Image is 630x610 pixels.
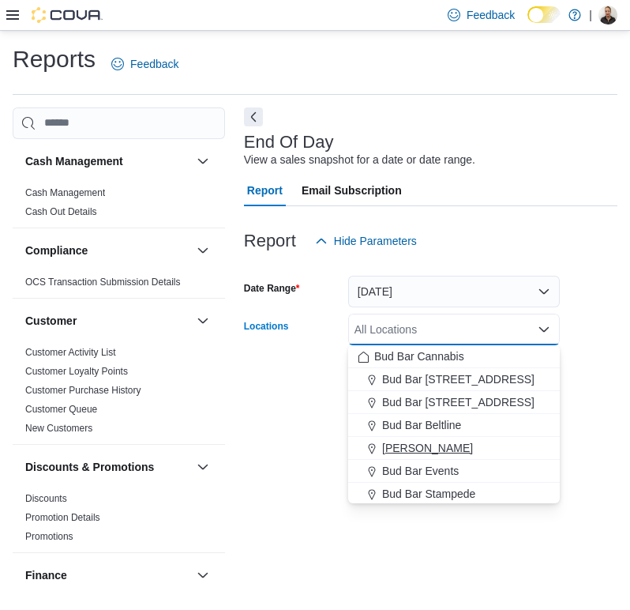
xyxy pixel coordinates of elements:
button: Cash Management [25,153,190,169]
button: Discounts & Promotions [25,459,190,475]
button: Bud Bar Cannabis [348,345,560,368]
button: Close list of options [538,323,550,336]
span: Report [247,175,283,206]
span: Cash Management [25,186,105,199]
h3: Compliance [25,243,88,258]
button: Compliance [193,241,212,260]
span: OCS Transaction Submission Details [25,276,181,288]
a: Customer Activity List [25,347,116,358]
h3: Customer [25,313,77,329]
button: [PERSON_NAME] [348,437,560,460]
div: Cash Management [13,183,225,228]
button: Bud Bar Stampede [348,483,560,506]
span: [PERSON_NAME] [382,440,473,456]
a: Cash Management [25,187,105,198]
a: Cash Out Details [25,206,97,217]
span: Bud Bar Events [382,463,459,479]
a: New Customers [25,423,92,434]
button: Bud Bar [STREET_ADDRESS] [348,391,560,414]
button: Next [244,107,263,126]
span: Discounts [25,492,67,505]
span: Promotions [25,530,73,543]
div: Compliance [13,273,225,298]
span: Bud Bar [STREET_ADDRESS] [382,394,534,410]
button: Discounts & Promotions [193,457,212,476]
span: Customer Purchase History [25,384,141,397]
button: Hide Parameters [309,225,423,257]
a: Customer Queue [25,404,97,415]
h3: Cash Management [25,153,123,169]
label: Locations [244,320,289,333]
span: Email Subscription [302,175,402,206]
div: Stephanie M [598,6,617,24]
button: Finance [193,566,212,585]
p: | [589,6,592,24]
a: Customer Loyalty Points [25,366,128,377]
h3: Finance [25,567,67,583]
h3: Report [244,232,296,250]
button: Cash Management [193,152,212,171]
button: Bud Bar Beltline [348,414,560,437]
span: Feedback [130,56,178,72]
label: Date Range [244,282,300,295]
div: View a sales snapshot for a date or date range. [244,152,475,168]
button: Bud Bar [STREET_ADDRESS] [348,368,560,391]
h3: End Of Day [244,133,334,152]
div: Customer [13,343,225,444]
input: Dark Mode [527,6,561,23]
span: Dark Mode [527,23,528,24]
span: Bud Bar [STREET_ADDRESS] [382,371,534,387]
a: Customer Purchase History [25,385,141,396]
h3: Discounts & Promotions [25,459,154,475]
a: Discounts [25,493,67,504]
div: Discounts & Promotions [13,489,225,552]
span: Bud Bar Stampede [382,486,475,502]
div: Choose from the following options [348,345,560,506]
button: [DATE] [348,276,560,307]
span: Bud Bar Beltline [382,417,461,433]
button: Customer [193,311,212,330]
span: Customer Activity List [25,346,116,359]
a: Feedback [105,48,185,80]
button: Compliance [25,243,190,258]
span: New Customers [25,422,92,435]
a: Promotions [25,531,73,542]
span: Hide Parameters [334,233,417,249]
span: Cash Out Details [25,205,97,218]
button: Customer [25,313,190,329]
h1: Reports [13,43,96,75]
img: Cova [32,7,103,23]
button: Bud Bar Events [348,460,560,483]
span: Feedback [467,7,515,23]
a: OCS Transaction Submission Details [25,277,181,288]
span: Customer Loyalty Points [25,365,128,378]
span: Customer Queue [25,403,97,416]
span: Promotion Details [25,511,100,524]
span: Bud Bar Cannabis [374,348,464,364]
button: Finance [25,567,190,583]
a: Promotion Details [25,512,100,523]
